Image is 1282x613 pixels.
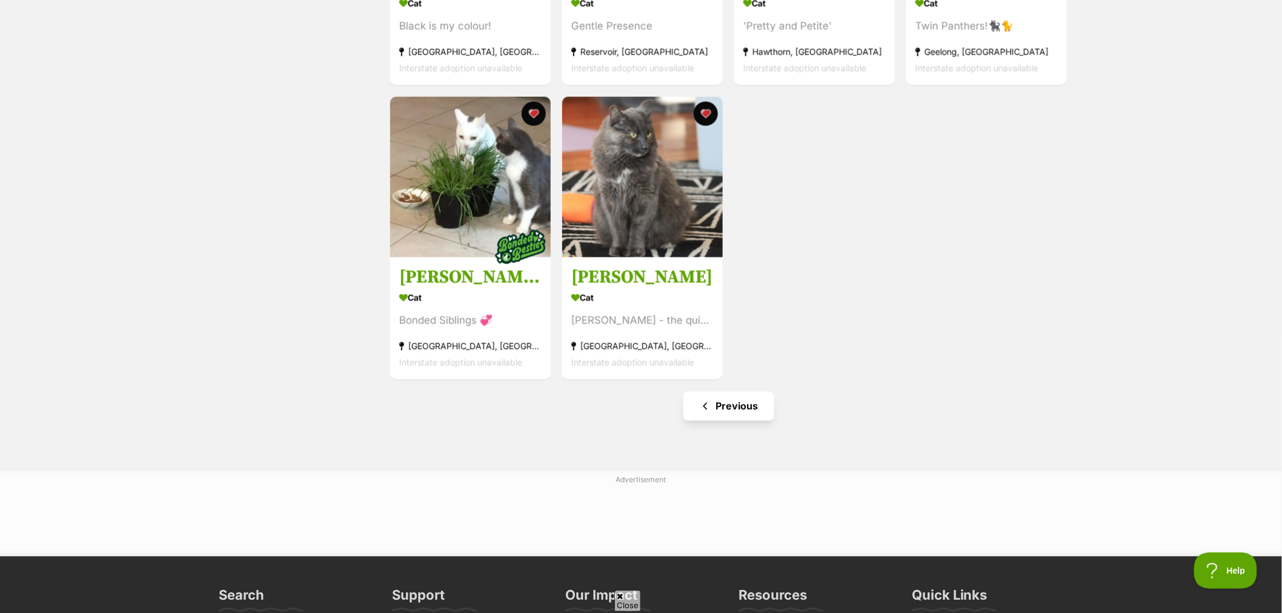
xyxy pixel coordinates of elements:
img: Amelia [562,97,723,257]
a: [PERSON_NAME] & [PERSON_NAME] 💙💜 Cat Bonded Siblings 💞 [GEOGRAPHIC_DATA], [GEOGRAPHIC_DATA] Inter... [390,257,551,380]
div: Geelong, [GEOGRAPHIC_DATA] [915,44,1058,60]
h3: [PERSON_NAME] [571,266,714,289]
h3: Search [219,587,264,611]
span: Interstate adoption unavailable [399,63,522,73]
span: Interstate adoption unavailable [571,357,694,368]
div: Cat [399,289,542,306]
button: favourite [694,102,718,126]
span: Close [614,590,641,611]
div: [GEOGRAPHIC_DATA], [GEOGRAPHIC_DATA] [399,44,542,60]
div: Black is my colour! [399,18,542,35]
h3: Resources [739,587,807,611]
button: favourite [522,102,546,126]
a: Previous page [683,392,774,421]
div: Gentle Presence [571,18,714,35]
iframe: Help Scout Beacon - Open [1194,552,1258,589]
span: Interstate adoption unavailable [743,63,866,73]
a: [PERSON_NAME] Cat [PERSON_NAME] - the quiet [DEMOGRAPHIC_DATA] [GEOGRAPHIC_DATA], [GEOGRAPHIC_DAT... [562,257,723,380]
h3: Our Impact [565,587,637,611]
div: Bonded Siblings 💞 [399,313,542,329]
div: [PERSON_NAME] - the quiet [DEMOGRAPHIC_DATA] [571,313,714,329]
div: Hawthorn, [GEOGRAPHIC_DATA] [743,44,886,60]
div: Cat [571,289,714,306]
span: Interstate adoption unavailable [571,63,694,73]
div: Twin Panthers!🐈‍⬛🐈 [915,18,1058,35]
h3: [PERSON_NAME] & [PERSON_NAME] 💙💜 [399,266,542,289]
img: bonded besties [490,217,551,277]
h3: Quick Links [912,587,988,611]
div: Reservoir, [GEOGRAPHIC_DATA] [571,44,714,60]
span: Interstate adoption unavailable [399,357,522,368]
div: [GEOGRAPHIC_DATA], [GEOGRAPHIC_DATA] [571,338,714,354]
img: Trevor & Prissy 💙💜 [390,97,551,257]
h3: Support [392,587,445,611]
nav: Pagination [389,392,1068,421]
div: 'Pretty and Petite' [743,18,886,35]
span: Interstate adoption unavailable [915,63,1038,73]
div: [GEOGRAPHIC_DATA], [GEOGRAPHIC_DATA] [399,338,542,354]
